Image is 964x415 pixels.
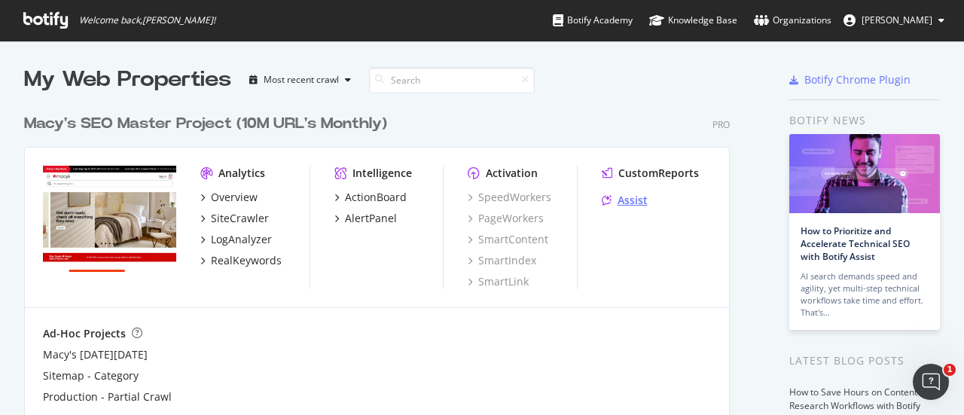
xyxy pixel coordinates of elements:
a: SmartContent [468,232,548,247]
div: Analytics [218,166,265,181]
button: [PERSON_NAME] [831,8,956,32]
div: Botify news [789,112,940,129]
div: ActionBoard [345,190,407,205]
span: 1 [944,364,956,376]
div: Most recent crawl [264,75,339,84]
a: CustomReports [602,166,699,181]
span: Corinne Tynan [862,14,932,26]
a: SiteCrawler [200,211,269,226]
div: Botify Chrome Plugin [804,72,911,87]
a: Sitemap - Category [43,368,139,383]
a: RealKeywords [200,253,282,268]
a: LogAnalyzer [200,232,272,247]
div: Intelligence [352,166,412,181]
div: AI search demands speed and agility, yet multi-step technical workflows take time and effort. Tha... [801,270,929,319]
div: Knowledge Base [649,13,737,28]
a: Macy's SEO Master Project (10M URL's Monthly) [24,113,393,135]
div: Organizations [754,13,831,28]
img: How to Prioritize and Accelerate Technical SEO with Botify Assist [789,134,940,213]
div: Assist [618,193,648,208]
img: www.macys.com [43,166,176,273]
a: SmartIndex [468,253,536,268]
a: Assist [602,193,648,208]
div: AlertPanel [345,211,397,226]
a: SmartLink [468,274,529,289]
div: Overview [211,190,258,205]
a: How to Prioritize and Accelerate Technical SEO with Botify Assist [801,224,910,263]
div: My Web Properties [24,65,231,95]
div: SiteCrawler [211,211,269,226]
div: Botify Academy [553,13,633,28]
div: Macy's SEO Master Project (10M URL's Monthly) [24,113,387,135]
a: Macy's [DATE][DATE] [43,347,148,362]
a: SpeedWorkers [468,190,551,205]
a: ActionBoard [334,190,407,205]
a: Production - Partial Crawl [43,389,172,404]
button: Most recent crawl [243,68,357,92]
a: AlertPanel [334,211,397,226]
iframe: Intercom live chat [913,364,949,400]
a: Botify Chrome Plugin [789,72,911,87]
div: Pro [712,118,730,131]
div: Latest Blog Posts [789,352,940,369]
a: PageWorkers [468,211,544,226]
div: LogAnalyzer [211,232,272,247]
div: Activation [486,166,538,181]
input: Search [369,67,535,93]
span: Welcome back, [PERSON_NAME] ! [79,14,215,26]
div: RealKeywords [211,253,282,268]
div: Ad-Hoc Projects [43,326,126,341]
a: Overview [200,190,258,205]
div: CustomReports [618,166,699,181]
